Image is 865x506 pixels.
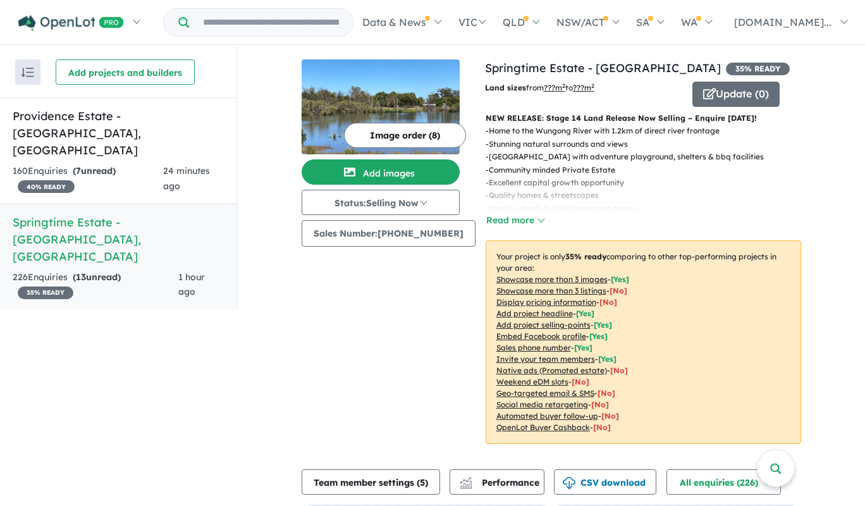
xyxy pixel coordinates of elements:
[302,469,440,495] button: Team member settings (5)
[554,469,656,495] button: CSV download
[496,297,596,307] u: Display pricing information
[563,477,575,490] img: download icon
[13,270,178,300] div: 226 Enquir ies
[594,320,612,330] span: [ Yes ]
[302,159,460,185] button: Add images
[302,220,475,247] button: Sales Number:[PHONE_NUMBER]
[486,213,545,228] button: Read more
[485,83,526,92] b: Land sizes
[13,214,224,265] h5: Springtime Estate - [GEOGRAPHIC_DATA] , [GEOGRAPHIC_DATA]
[486,164,811,176] p: - Community minded Private Estate
[496,423,590,432] u: OpenLot Buyer Cashback
[544,83,565,92] u: ??? m
[496,275,608,284] u: Showcase more than 3 images
[485,82,683,94] p: from
[460,481,472,489] img: bar-chart.svg
[450,469,544,495] button: Performance
[13,108,224,159] h5: Providence Estate - [GEOGRAPHIC_DATA] , [GEOGRAPHIC_DATA]
[496,343,571,352] u: Sales phone number
[692,82,780,107] button: Update (0)
[486,112,801,125] p: NEW RELEASE: Stage 14 Land Release Now Selling – Enquire [DATE]!
[562,82,565,89] sup: 2
[496,320,591,330] u: Add project selling-points
[21,68,34,77] img: sort.svg
[576,309,594,318] span: [ Yes ]
[486,202,811,215] p: - Shops, schools & public transport nearby
[192,9,350,36] input: Try estate name, suburb, builder or developer
[574,343,592,352] span: [ Yes ]
[18,287,73,299] span: 35 % READY
[496,354,595,364] u: Invite your team members
[496,377,568,386] u: Weekend eDM slots
[598,388,615,398] span: [No]
[610,286,627,295] span: [ No ]
[598,354,617,364] span: [ Yes ]
[486,151,811,163] p: - [GEOGRAPHIC_DATA] with adventure playground, shelters & bbq facilities
[460,477,471,484] img: line-chart.svg
[601,411,619,421] span: [No]
[496,286,606,295] u: Showcase more than 3 listings
[178,271,205,298] span: 1 hour ago
[611,275,629,284] span: [ Yes ]
[496,331,586,341] u: Embed Facebook profile
[589,331,608,341] span: [ Yes ]
[496,400,588,409] u: Social media retargeting
[591,82,594,89] sup: 2
[73,165,116,176] strong: ( unread)
[486,125,811,137] p: - Home to the Wungong River with 1.2km of direct river frontage
[18,15,124,31] img: Openlot PRO Logo White
[420,477,425,488] span: 5
[302,59,460,154] img: Springtime Estate - Haynes
[610,366,628,375] span: [No]
[496,309,573,318] u: Add project headline
[13,164,163,194] div: 160 Enquir ies
[593,423,611,432] span: [No]
[56,59,195,85] button: Add projects and builders
[486,240,801,444] p: Your project is only comparing to other top-performing projects in your area: - - - - - - - - - -...
[599,297,617,307] span: [ No ]
[573,83,594,92] u: ???m
[591,400,609,409] span: [No]
[666,469,781,495] button: All enquiries (226)
[496,388,594,398] u: Geo-targeted email & SMS
[485,61,721,75] a: Springtime Estate - [GEOGRAPHIC_DATA]
[565,83,594,92] span: to
[572,377,589,386] span: [No]
[18,180,75,193] span: 40 % READY
[302,190,460,215] button: Status:Selling Now
[344,123,466,148] button: Image order (8)
[496,366,607,375] u: Native ads (Promoted estate)
[73,271,121,283] strong: ( unread)
[486,176,811,189] p: - Excellent capital growth opportunity
[76,271,86,283] span: 13
[163,165,210,192] span: 24 minutes ago
[76,165,81,176] span: 7
[565,252,606,261] b: 35 % ready
[496,411,598,421] u: Automated buyer follow-up
[486,189,811,202] p: - Quality homes & streetscapes
[462,477,539,488] span: Performance
[486,138,811,151] p: - Stunning natural surrounds and views
[734,16,831,28] span: [DOMAIN_NAME]...
[726,63,790,75] span: 35 % READY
